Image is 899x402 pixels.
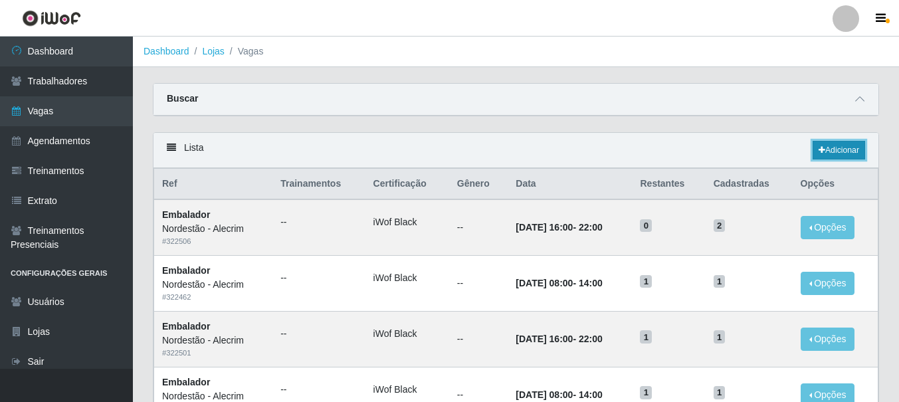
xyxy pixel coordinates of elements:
[508,169,632,200] th: Data
[516,389,602,400] strong: -
[162,236,264,247] div: # 322506
[365,169,449,200] th: Certificação
[801,272,855,295] button: Opções
[516,222,602,233] strong: -
[22,10,81,27] img: CoreUI Logo
[516,278,602,288] strong: -
[516,278,573,288] time: [DATE] 08:00
[162,348,264,359] div: # 322501
[449,311,508,367] td: --
[632,169,705,200] th: Restantes
[714,386,726,399] span: 1
[373,327,441,341] li: iWof Black
[801,216,855,239] button: Opções
[154,169,273,200] th: Ref
[162,265,210,276] strong: Embalador
[579,222,603,233] time: 22:00
[133,37,899,67] nav: breadcrumb
[167,93,198,104] strong: Buscar
[449,199,508,255] td: --
[162,334,264,348] div: Nordestão - Alecrim
[449,169,508,200] th: Gênero
[280,215,357,229] ul: --
[373,271,441,285] li: iWof Black
[162,209,210,220] strong: Embalador
[280,383,357,397] ul: --
[640,386,652,399] span: 1
[579,389,603,400] time: 14:00
[793,169,878,200] th: Opções
[714,219,726,233] span: 2
[162,222,264,236] div: Nordestão - Alecrim
[516,222,573,233] time: [DATE] 16:00
[640,275,652,288] span: 1
[714,330,726,344] span: 1
[579,278,603,288] time: 14:00
[202,46,224,56] a: Lojas
[280,271,357,285] ul: --
[272,169,365,200] th: Trainamentos
[640,330,652,344] span: 1
[162,321,210,332] strong: Embalador
[280,327,357,341] ul: --
[449,256,508,312] td: --
[801,328,855,351] button: Opções
[225,45,264,58] li: Vagas
[153,133,878,168] div: Lista
[516,389,573,400] time: [DATE] 08:00
[373,215,441,229] li: iWof Black
[162,292,264,303] div: # 322462
[373,383,441,397] li: iWof Black
[813,141,865,159] a: Adicionar
[162,278,264,292] div: Nordestão - Alecrim
[516,334,602,344] strong: -
[579,334,603,344] time: 22:00
[640,219,652,233] span: 0
[516,334,573,344] time: [DATE] 16:00
[714,275,726,288] span: 1
[162,377,210,387] strong: Embalador
[706,169,793,200] th: Cadastradas
[144,46,189,56] a: Dashboard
